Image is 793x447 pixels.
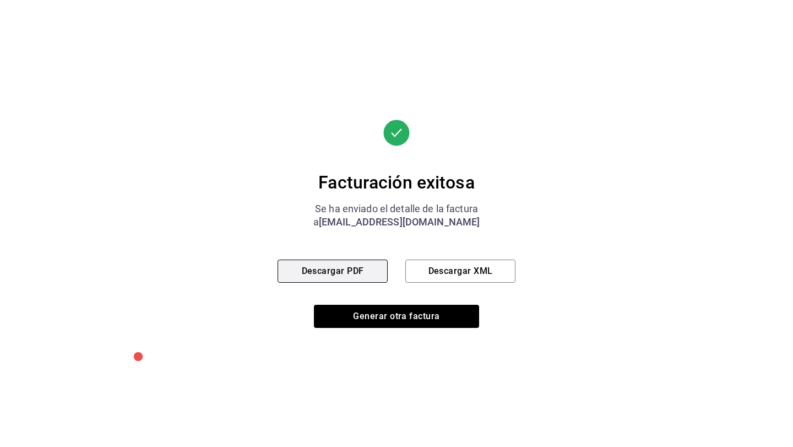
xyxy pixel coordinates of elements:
button: Descargar XML [405,260,515,283]
div: Facturación exitosa [278,171,515,193]
button: Generar otra factura [314,305,479,328]
button: Descargar PDF [278,260,388,283]
span: [EMAIL_ADDRESS][DOMAIN_NAME] [319,216,480,228]
div: a [278,216,515,229]
div: Se ha enviado el detalle de la factura [278,202,515,216]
